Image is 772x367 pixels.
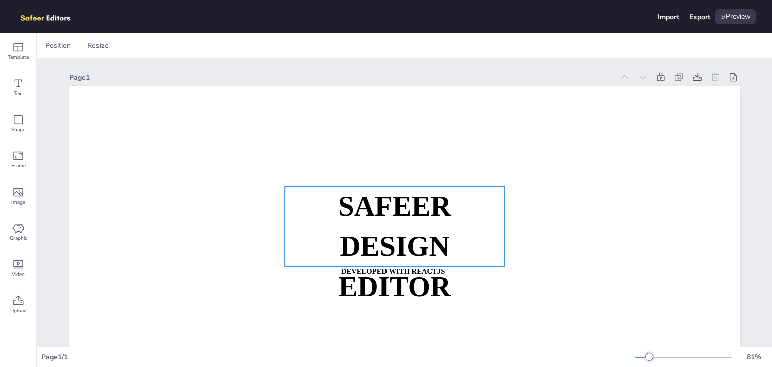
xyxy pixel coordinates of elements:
[8,53,29,61] span: Template
[715,9,756,24] div: Preview
[12,270,25,279] span: Video
[11,198,25,206] span: Image
[338,230,451,302] strong: DESIGN EDITOR
[14,89,23,98] span: Text
[658,12,679,22] div: Import
[338,190,451,221] strong: SAFEER
[16,9,85,24] img: logo.png
[742,352,766,362] div: 81 %
[341,267,445,276] strong: DEVELOPED WITH REACTJS
[10,307,27,315] span: Upload
[11,162,26,170] span: Frame
[69,73,614,82] div: Page 1
[689,12,710,22] div: Export
[43,41,73,50] span: Position
[85,41,111,50] span: Resize
[10,234,27,242] span: Graphic
[11,126,25,134] span: Shape
[41,352,635,362] div: Page 1 / 1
